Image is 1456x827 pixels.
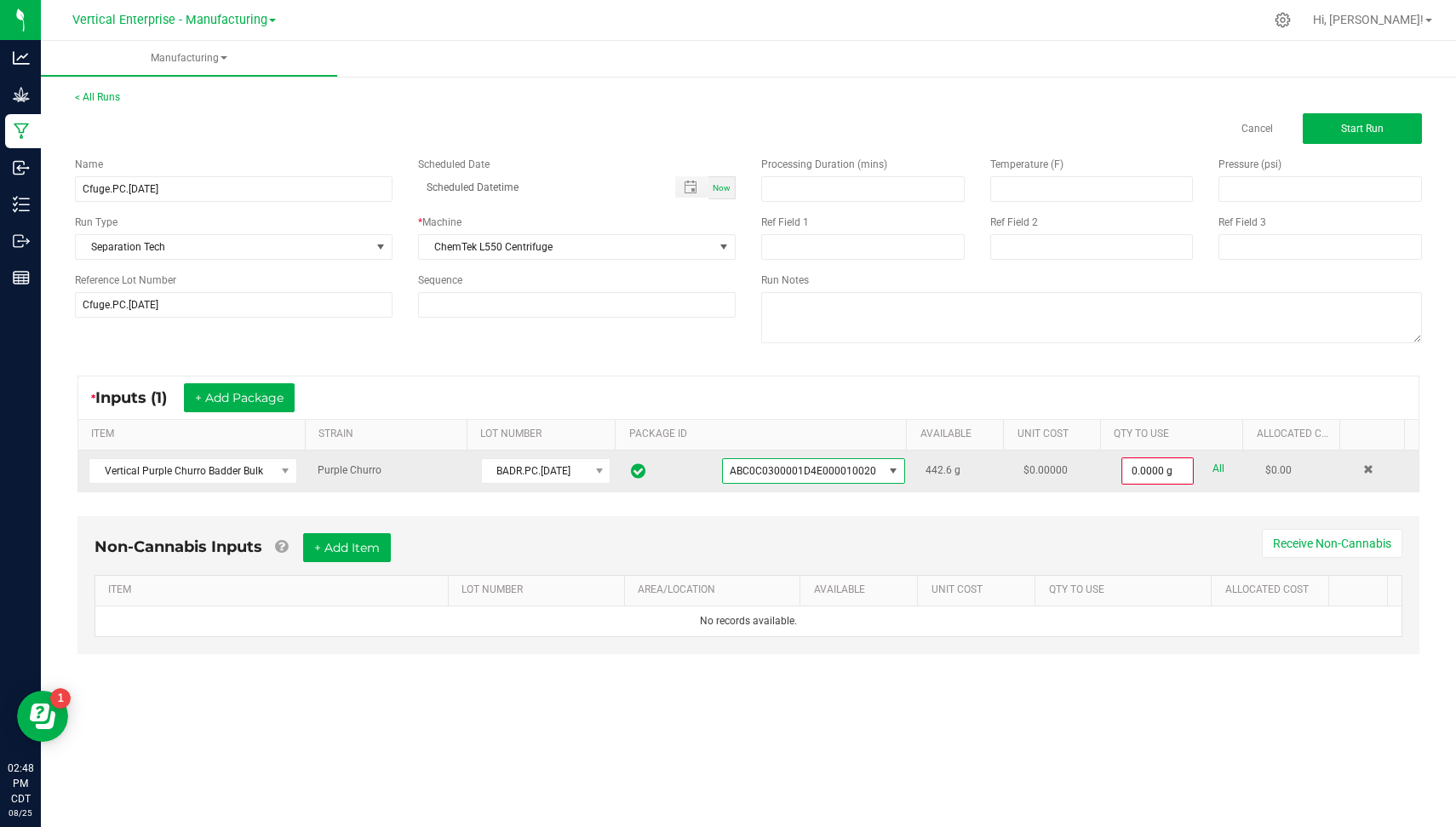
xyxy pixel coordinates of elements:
[13,233,30,250] inline-svg: Outbound
[41,51,337,66] span: Manufacturing
[990,158,1063,170] span: Temperature (F)
[1114,428,1235,441] a: QTY TO USESortable
[318,464,381,476] span: Purple Churro
[76,235,370,259] span: Separation Tech
[13,159,30,176] inline-svg: Inbound
[814,583,911,597] a: AVAILABLESortable
[184,383,295,412] button: + Add Package
[482,459,589,483] span: BADR.PC.[DATE]
[461,583,617,597] a: LOT NUMBERSortable
[1049,583,1205,597] a: QTY TO USESortable
[13,269,30,286] inline-svg: Reports
[1225,583,1322,597] a: Allocated CostSortable
[1342,583,1380,597] a: Sortable
[480,428,609,441] a: LOT NUMBERSortable
[13,49,30,66] inline-svg: Analytics
[638,583,794,597] a: AREA/LOCATIONSortable
[13,86,30,103] inline-svg: Grow
[419,235,714,259] span: ChemTek L550 Centrifuge
[418,176,657,198] input: Scheduled Datetime
[13,196,30,213] inline-svg: Inventory
[629,428,900,441] a: PACKAGE IDSortable
[50,688,71,709] iframe: Resource center unread badge
[1303,113,1422,144] button: Start Run
[1313,13,1424,26] span: Hi, [PERSON_NAME]!
[95,537,262,556] span: Non-Cannabis Inputs
[72,13,267,27] span: Vertical Enterprise - Manufacturing
[13,123,30,140] inline-svg: Manufacturing
[1257,428,1333,441] a: Allocated CostSortable
[89,459,275,483] span: Vertical Purple Churro Badder Bulk
[303,533,391,562] button: + Add Item
[931,583,1029,597] a: Unit CostSortable
[108,583,441,597] a: ITEMSortable
[1341,123,1384,135] span: Start Run
[926,464,952,476] span: 442.6
[75,158,103,170] span: Name
[8,761,33,807] p: 02:48 PM CDT
[418,158,490,170] span: Scheduled Date
[75,215,118,230] span: Run Type
[95,606,1402,636] td: No records available.
[75,274,176,286] span: Reference Lot Number
[1265,464,1292,476] span: $0.00
[1241,122,1273,136] a: Cancel
[761,216,809,228] span: Ref Field 1
[761,158,887,170] span: Processing Duration (mins)
[675,176,708,198] span: Toggle popup
[722,458,905,484] span: NO DATA FOUND
[1023,464,1068,476] span: $0.00000
[17,691,68,742] iframe: Resource center
[761,274,809,286] span: Run Notes
[1218,216,1266,228] span: Ref Field 3
[8,807,33,819] p: 08/25
[91,428,298,441] a: ITEMSortable
[41,41,337,77] a: Manufacturing
[1272,12,1293,28] div: Manage settings
[1218,158,1281,170] span: Pressure (psi)
[422,216,461,228] span: Machine
[713,183,731,192] span: Now
[1212,457,1224,480] a: All
[275,537,288,556] a: Add Non-Cannabis items that were also consumed in the run (e.g. gloves and packaging); Also add N...
[730,465,876,477] span: ABC0C0300001D4E000010020
[920,428,997,441] a: AVAILABLESortable
[631,461,645,481] span: In Sync
[990,216,1038,228] span: Ref Field 2
[75,91,120,103] a: < All Runs
[1017,428,1094,441] a: Unit CostSortable
[1262,529,1402,558] button: Receive Non-Cannabis
[95,388,184,407] span: Inputs (1)
[954,464,960,476] span: g
[318,428,460,441] a: STRAINSortable
[418,274,462,286] span: Sequence
[1353,428,1397,441] a: Sortable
